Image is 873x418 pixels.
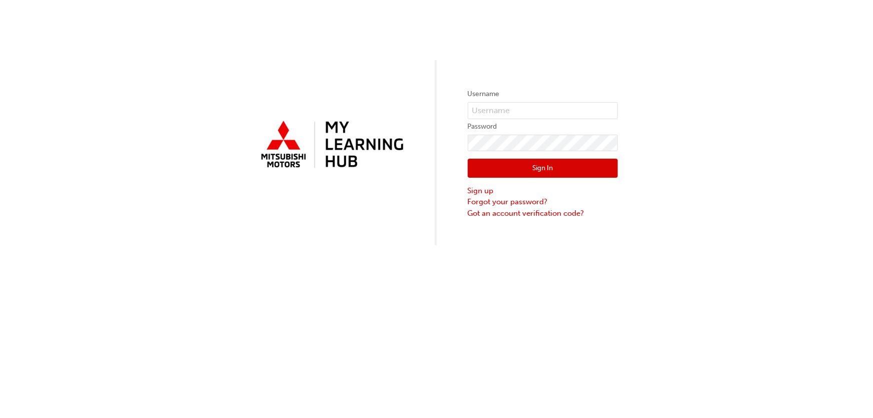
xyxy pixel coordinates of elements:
[468,208,618,219] a: Got an account verification code?
[468,88,618,100] label: Username
[256,117,406,174] img: mmal
[468,121,618,133] label: Password
[468,102,618,119] input: Username
[468,196,618,208] a: Forgot your password?
[468,159,618,178] button: Sign In
[468,185,618,197] a: Sign up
